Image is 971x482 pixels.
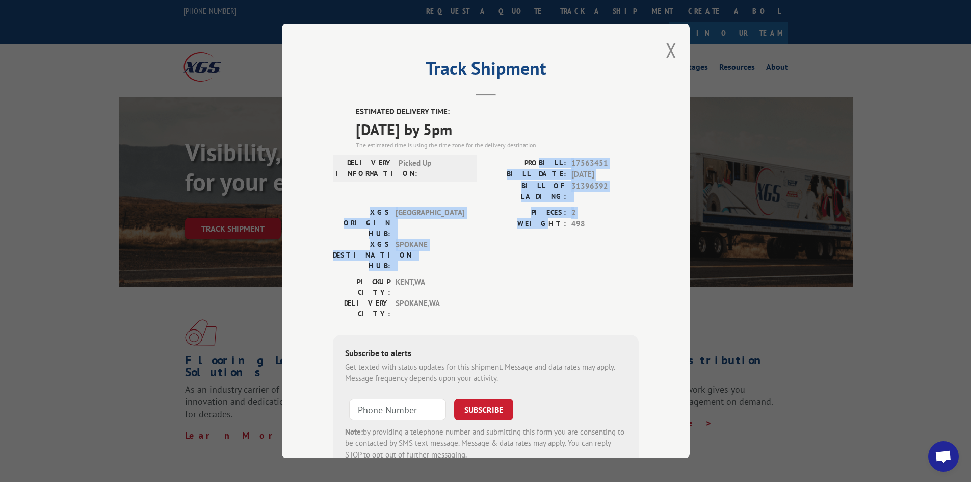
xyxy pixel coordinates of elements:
[486,181,566,202] label: BILL OF LADING:
[356,141,639,150] div: The estimated time is using the time zone for the delivery destination.
[333,298,390,319] label: DELIVERY CITY:
[571,158,639,169] span: 17563451
[486,218,566,230] label: WEIGHT:
[571,169,639,181] span: [DATE]
[333,239,390,271] label: XGS DESTINATION HUB:
[333,61,639,81] h2: Track Shipment
[454,399,513,420] button: SUBSCRIBE
[396,298,464,319] span: SPOKANE , WA
[396,239,464,271] span: SPOKANE
[356,118,639,141] span: [DATE] by 5pm
[666,37,677,64] button: Close modal
[571,207,639,219] span: 2
[928,441,959,472] a: Open chat
[396,207,464,239] span: [GEOGRAPHIC_DATA]
[333,276,390,298] label: PICKUP CITY:
[486,158,566,169] label: PROBILL:
[399,158,467,179] span: Picked Up
[345,426,626,461] div: by providing a telephone number and submitting this form you are consenting to be contacted by SM...
[345,427,363,437] strong: Note:
[396,276,464,298] span: KENT , WA
[356,106,639,118] label: ESTIMATED DELIVERY TIME:
[571,181,639,202] span: 31396392
[571,218,639,230] span: 498
[486,207,566,219] label: PIECES:
[486,169,566,181] label: BILL DATE:
[345,362,626,385] div: Get texted with status updates for this shipment. Message and data rates may apply. Message frequ...
[345,347,626,362] div: Subscribe to alerts
[349,399,446,420] input: Phone Number
[333,207,390,239] label: XGS ORIGIN HUB:
[336,158,393,179] label: DELIVERY INFORMATION:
